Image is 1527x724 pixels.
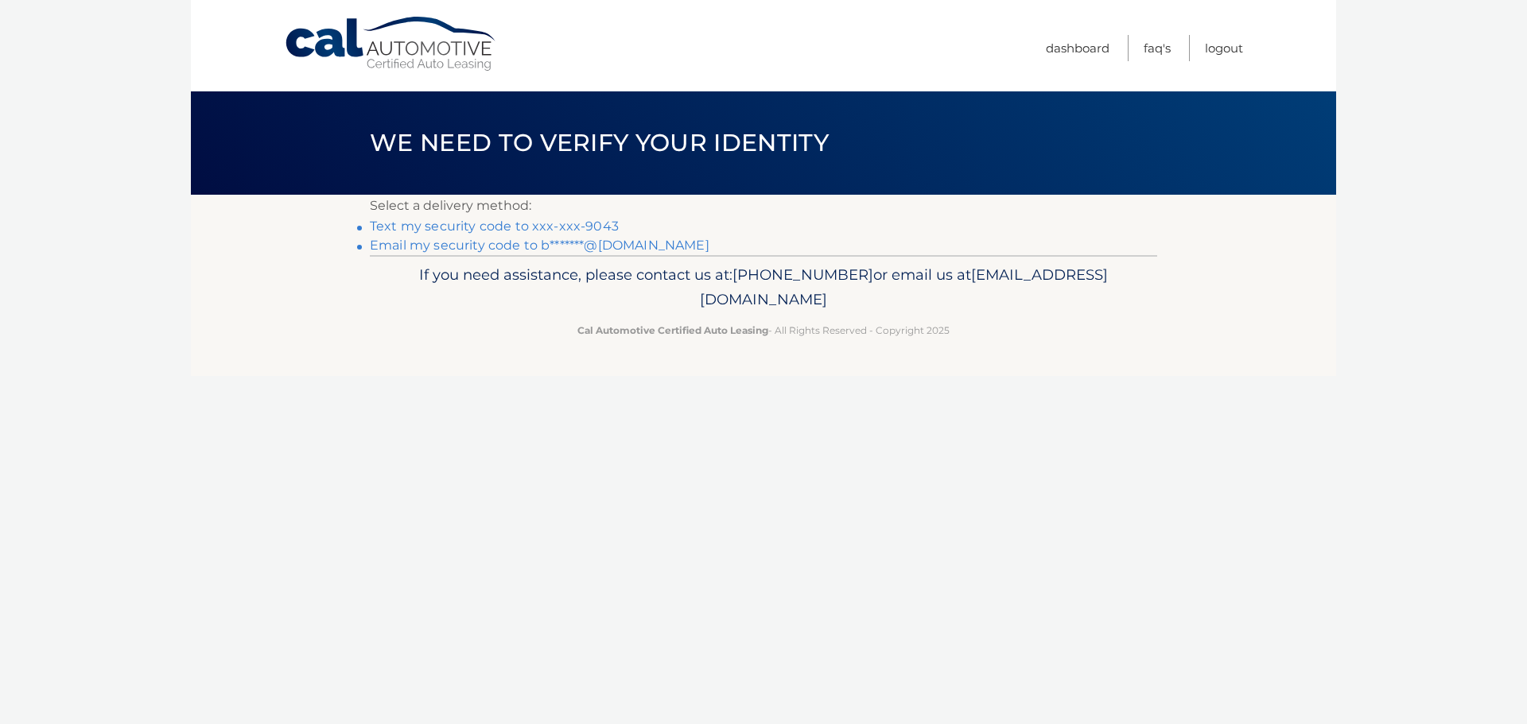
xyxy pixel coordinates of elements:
strong: Cal Automotive Certified Auto Leasing [577,324,768,336]
p: If you need assistance, please contact us at: or email us at [380,262,1147,313]
a: Logout [1205,35,1243,61]
a: Text my security code to xxx-xxx-9043 [370,219,619,234]
a: Dashboard [1046,35,1109,61]
a: FAQ's [1144,35,1171,61]
a: Email my security code to b*******@[DOMAIN_NAME] [370,238,709,253]
span: [PHONE_NUMBER] [732,265,873,284]
p: - All Rights Reserved - Copyright 2025 [380,322,1147,339]
a: Cal Automotive [284,16,499,72]
span: We need to verify your identity [370,128,829,157]
p: Select a delivery method: [370,195,1157,217]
